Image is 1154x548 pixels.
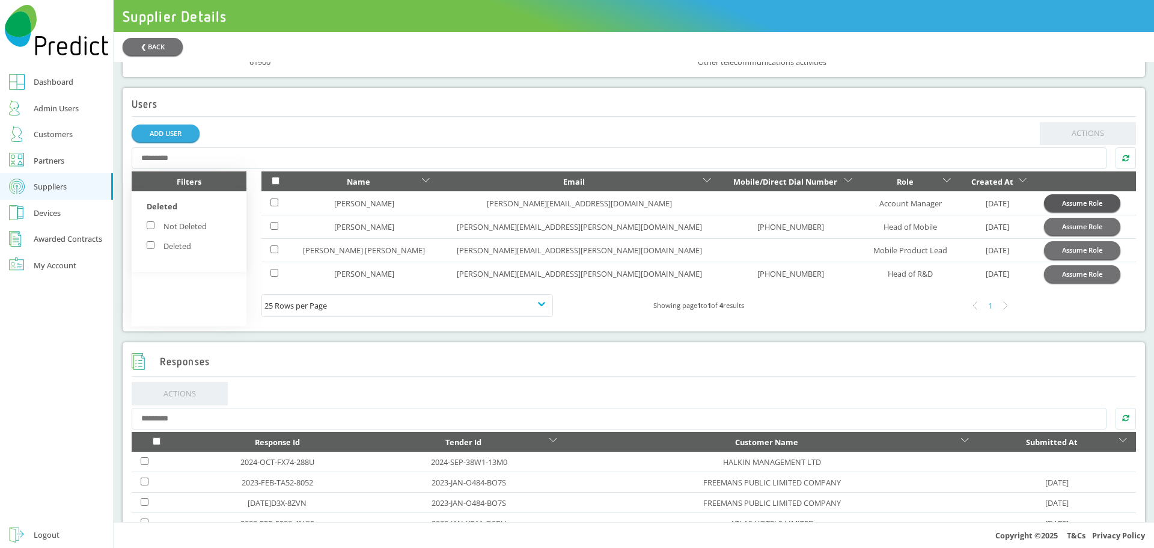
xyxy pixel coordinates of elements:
[334,221,394,232] a: [PERSON_NAME]
[1067,530,1085,541] a: T&Cs
[987,435,1116,449] div: Submitted At
[1092,530,1145,541] a: Privacy Policy
[1044,265,1120,283] button: Assume Role
[1044,218,1120,235] button: Assume Role
[34,153,64,168] div: Partners
[381,435,546,449] div: Tender Id
[123,38,183,55] button: ❮ BACK
[879,198,942,209] a: Account Manager
[298,174,419,189] div: Name
[147,241,154,249] input: Deleted
[432,477,506,488] a: 2023-JAN-O484-BO7S
[432,518,506,529] a: 2023-JAN-XR11-Q2BU
[132,99,158,110] h2: Users
[132,52,389,72] td: 61900
[884,221,937,232] a: Head of Mobile
[264,298,550,313] div: 25 Rows per Page
[870,174,939,189] div: Role
[34,258,76,272] div: My Account
[147,221,154,229] input: Not Deleted
[147,221,207,232] label: Not Deleted
[703,477,841,488] a: FREEMANS PUBLIC LIMITED COMPANY
[986,268,1009,279] a: [DATE]
[757,268,824,279] a: [PHONE_NUMBER]
[888,268,933,279] a: Head of R&D
[448,174,700,189] div: Email
[697,301,701,310] b: 1
[723,457,821,467] a: HALKIN MANAGEMENT LTD
[757,221,824,232] a: [PHONE_NUMBER]
[553,298,844,313] div: Showing page to of results
[240,518,314,529] a: 2023-FEB-5392-4NG5
[703,497,841,508] a: FREEMANS PUBLIC LIMITED COMPANY
[147,199,231,219] div: Deleted
[575,435,958,449] div: Customer Name
[147,241,191,251] label: Deleted
[983,298,998,314] div: 1
[1044,241,1120,259] button: Assume Role
[728,174,841,189] div: Mobile/Direct Dial Number
[303,245,425,256] a: [PERSON_NAME] [PERSON_NAME]
[1045,477,1069,488] a: [DATE]
[34,206,61,220] div: Devices
[1045,518,1069,529] a: [DATE]
[334,268,394,279] a: [PERSON_NAME]
[432,497,506,508] a: 2023-JAN-O484-BO7S
[34,127,73,141] div: Customers
[873,245,947,256] a: Mobile Product Lead
[986,221,1009,232] a: [DATE]
[986,198,1009,209] a: [DATE]
[34,232,102,246] div: Awarded Contracts
[1044,194,1120,212] button: Assume Role
[457,268,702,279] a: [PERSON_NAME][EMAIL_ADDRESS][PERSON_NAME][DOMAIN_NAME]
[34,528,60,542] div: Logout
[457,245,702,256] a: [PERSON_NAME][EMAIL_ADDRESS][PERSON_NAME][DOMAIN_NAME]
[969,174,1016,189] div: Created At
[132,171,246,191] div: Filters
[34,75,73,89] div: Dashboard
[34,179,67,194] div: Suppliers
[191,435,363,449] div: Response Id
[132,125,200,142] a: ADD USER
[132,353,210,371] h2: Responses
[707,301,711,310] b: 1
[34,101,79,115] div: Admin Users
[730,518,814,529] a: ATLAS HOTELS LIMITED
[248,497,307,508] a: [DATE]D3X-8ZVN
[487,198,672,209] a: [PERSON_NAME][EMAIL_ADDRESS][DOMAIN_NAME]
[431,457,507,467] a: 2024-SEP-38W1-13M0
[457,221,702,232] a: [PERSON_NAME][EMAIL_ADDRESS][PERSON_NAME][DOMAIN_NAME]
[242,477,313,488] a: 2023-FEB-TA52-8052
[389,52,1136,72] td: Other telecommunications activities
[5,5,109,55] img: Predict Mobile
[986,245,1009,256] a: [DATE]
[1045,497,1069,508] a: [DATE]
[334,198,394,209] a: [PERSON_NAME]
[719,301,723,310] b: 4
[240,457,314,467] a: 2024-OCT-FX74-288U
